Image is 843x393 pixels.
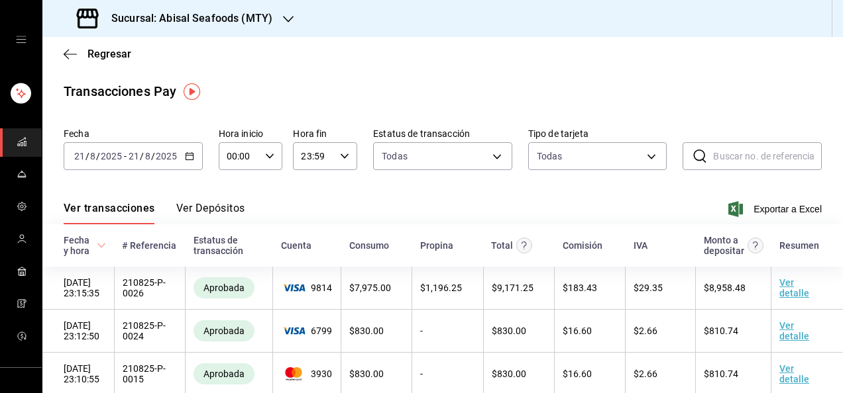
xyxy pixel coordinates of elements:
[704,326,738,336] span: $ 810.74
[194,363,254,384] div: Transacciones cobradas de manera exitosa.
[293,129,357,138] label: Hora fin
[634,369,657,379] span: $ 2.66
[42,310,114,353] td: [DATE] 23:12:50
[64,235,94,256] div: Fecha y hora
[492,326,526,336] span: $ 830.00
[349,283,391,293] span: $ 7,975.00
[184,83,200,100] img: Tooltip marker
[349,240,389,251] div: Consumo
[140,151,144,161] span: /
[516,238,532,253] svg: Este monto equivale al total pagado por el comensal antes de aplicar Comisión e IVA.
[100,151,123,161] input: ----
[382,150,408,163] span: Todas
[704,235,744,256] div: Monto a depositar
[89,151,96,161] input: --
[64,81,176,101] div: Transacciones Pay
[779,240,819,251] div: Resumen
[42,267,114,310] td: [DATE] 23:15:35
[64,202,155,224] button: Ver transacciones
[528,129,667,138] label: Tipo de tarjeta
[128,151,140,161] input: --
[151,151,155,161] span: /
[194,320,254,341] div: Transacciones cobradas de manera exitosa.
[96,151,100,161] span: /
[194,235,265,256] div: Estatus de transacción
[349,369,384,379] span: $ 830.00
[537,150,563,163] div: Todas
[563,369,592,379] span: $ 16.60
[748,238,763,253] svg: Este es el monto resultante del total pagado menos comisión e IVA. Esta será la parte que se depo...
[219,129,283,138] label: Hora inicio
[704,369,738,379] span: $ 810.74
[198,283,250,293] span: Aprobada
[779,363,809,384] a: Ver detalle
[124,151,127,161] span: -
[114,267,186,310] td: 210825-P-0026
[634,326,657,336] span: $ 2.66
[731,201,822,217] button: Exportar a Excel
[713,143,822,169] input: Buscar no. de referencia
[101,11,272,26] h3: Sucursal: Abisal Seafoods (MTY)
[349,326,384,336] span: $ 830.00
[144,151,151,161] input: --
[563,283,597,293] span: $ 183.43
[373,129,512,138] label: Estatus de transacción
[198,369,250,379] span: Aprobada
[281,240,311,251] div: Cuenta
[491,240,513,251] div: Total
[176,202,245,224] button: Ver Depósitos
[492,369,526,379] span: $ 830.00
[563,326,592,336] span: $ 16.60
[634,283,663,293] span: $ 29.35
[74,151,85,161] input: --
[155,151,178,161] input: ----
[412,310,483,353] td: -
[281,326,333,336] span: 6799
[64,48,131,60] button: Regresar
[122,240,176,251] div: # Referencia
[194,277,254,298] div: Transacciones cobradas de manera exitosa.
[64,202,245,224] div: navigation tabs
[492,283,534,293] span: $ 9,171.25
[563,240,602,251] div: Comisión
[281,283,333,293] span: 9814
[779,320,809,341] a: Ver detalle
[64,129,203,138] label: Fecha
[64,235,106,256] span: Fecha y hora
[198,326,250,336] span: Aprobada
[114,310,186,353] td: 210825-P-0024
[87,48,131,60] span: Regresar
[634,240,647,251] div: IVA
[16,34,27,45] button: open drawer
[281,367,333,380] span: 3930
[420,283,462,293] span: $ 1,196.25
[420,240,453,251] div: Propina
[779,277,809,298] a: Ver detalle
[704,283,746,293] span: $ 8,958.48
[85,151,89,161] span: /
